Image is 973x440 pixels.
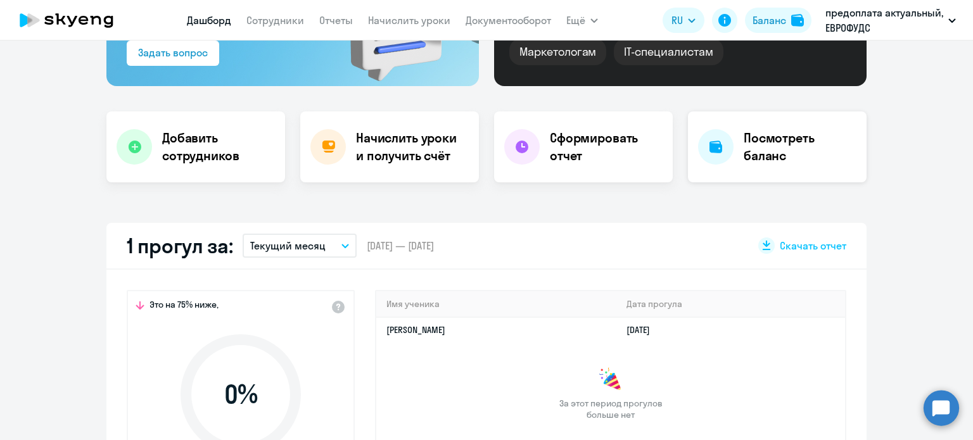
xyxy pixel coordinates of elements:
span: Это на 75% ниже, [149,299,219,314]
button: Ещё [566,8,598,33]
span: За этот период прогулов больше нет [557,398,664,420]
div: IT-специалистам [614,39,723,65]
h4: Сформировать отчет [550,129,663,165]
button: предоплата актуальный, ЕВРОФУДС [GEOGRAPHIC_DATA], [GEOGRAPHIC_DATA] [819,5,962,35]
button: RU [663,8,704,33]
button: Текущий месяц [243,234,357,258]
span: RU [671,13,683,28]
a: Документооборот [466,14,551,27]
div: Баланс [753,13,786,28]
span: Ещё [566,13,585,28]
a: Дашборд [187,14,231,27]
h2: 1 прогул за: [127,233,232,258]
a: Начислить уроки [368,14,450,27]
p: Текущий месяц [250,238,326,253]
button: Балансbalance [745,8,811,33]
span: [DATE] — [DATE] [367,239,434,253]
h4: Начислить уроки и получить счёт [356,129,466,165]
th: Дата прогула [616,291,845,317]
h4: Посмотреть баланс [744,129,856,165]
a: Сотрудники [246,14,304,27]
img: congrats [598,367,623,393]
p: предоплата актуальный, ЕВРОФУДС [GEOGRAPHIC_DATA], [GEOGRAPHIC_DATA] [825,5,943,35]
span: 0 % [168,379,314,410]
img: balance [791,14,804,27]
a: [PERSON_NAME] [386,324,445,336]
div: Задать вопрос [138,45,208,60]
button: Задать вопрос [127,41,219,66]
span: Скачать отчет [780,239,846,253]
div: Маркетологам [509,39,606,65]
a: Отчеты [319,14,353,27]
a: [DATE] [626,324,660,336]
h4: Добавить сотрудников [162,129,275,165]
th: Имя ученика [376,291,616,317]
